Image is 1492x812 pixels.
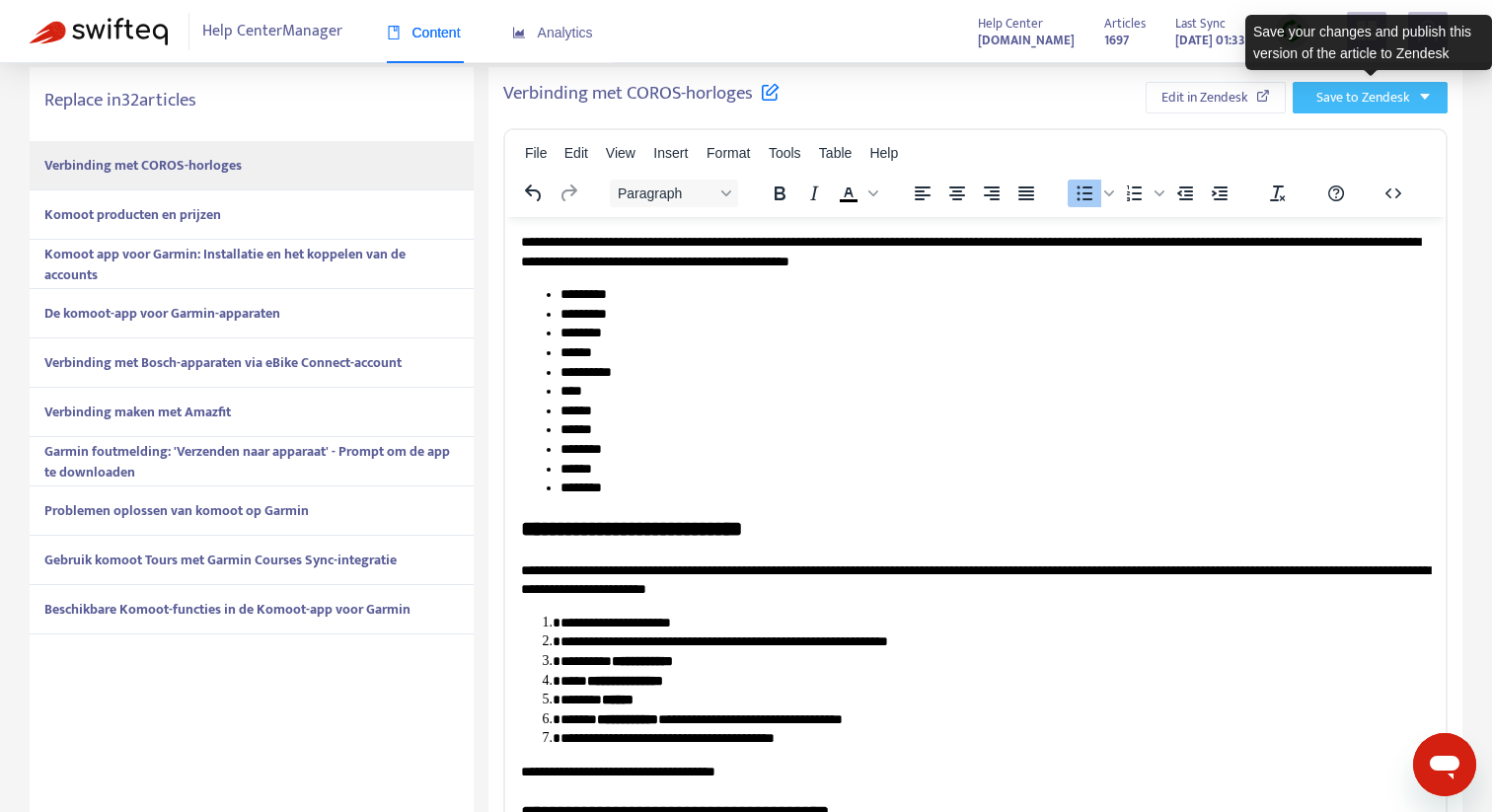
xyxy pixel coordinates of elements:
div: Numbered list [1118,180,1167,207]
button: Edit in Zendesk [1146,82,1286,113]
button: Decrease indent [1168,180,1202,207]
span: Tools [769,145,801,161]
span: Paragraph [618,185,714,201]
strong: Gebruik komoot Tours met Garmin Courses Sync-integratie [44,549,397,571]
button: Align center [940,180,974,207]
span: Table [819,145,852,161]
strong: Komoot producten en prijzen [44,203,221,226]
strong: Verbinding met COROS-horloges [44,154,242,177]
button: Align right [975,180,1008,207]
span: Save to Zendesk [1316,87,1410,109]
strong: 1697 [1104,30,1129,51]
span: Insert [653,145,688,161]
button: Block Paragraph [610,180,738,207]
button: Increase indent [1203,180,1236,207]
span: Edit [564,145,588,161]
button: Clear formatting [1261,180,1295,207]
span: Edit in Zendesk [1161,87,1248,109]
button: Save to Zendeskcaret-down [1293,82,1448,113]
span: caret-down [1418,90,1432,104]
button: Undo [517,180,551,207]
strong: Problemen oplossen van komoot op Garmin [44,499,309,522]
button: Align left [906,180,939,207]
button: Redo [552,180,585,207]
strong: [DOMAIN_NAME] [978,30,1075,51]
button: Justify [1009,180,1043,207]
span: Help [869,145,898,161]
strong: Verbinding met Bosch-apparaten via eBike Connect-account [44,351,402,374]
h5: Replace in 32 articles [44,90,459,112]
span: Analytics [512,25,593,40]
span: Help Center [978,13,1043,35]
strong: [DATE] 01:33 [1175,30,1245,51]
iframe: Button to launch messaging window, conversation in progress [1413,733,1476,796]
img: Swifteq [30,18,168,45]
span: Help Center Manager [202,13,342,50]
h5: Verbinding met COROS-horloges [503,82,780,107]
span: View [606,145,635,161]
span: Format [707,145,750,161]
button: Bold [763,180,796,207]
a: [DOMAIN_NAME] [978,29,1075,51]
span: area-chart [512,26,526,39]
div: Save your changes and publish this version of the article to Zendesk [1245,15,1492,70]
span: Content [387,25,461,40]
span: Articles [1104,13,1146,35]
strong: Garmin foutmelding: 'Verzenden naar apparaat' - Prompt om de app te downloaden [44,440,450,483]
span: File [525,145,548,161]
span: book [387,26,401,39]
strong: Beschikbare Komoot-functies in de Komoot-app voor Garmin [44,598,410,621]
span: Last Sync [1175,13,1226,35]
button: Help [1319,180,1353,207]
div: Text color Black [832,180,881,207]
button: Italic [797,180,831,207]
strong: De komoot-app voor Garmin-apparaten [44,302,280,325]
div: Bullet list [1068,180,1117,207]
strong: Komoot app voor Garmin: Installatie en het koppelen van de accounts [44,243,406,286]
strong: Verbinding maken met Amazfit [44,401,231,423]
